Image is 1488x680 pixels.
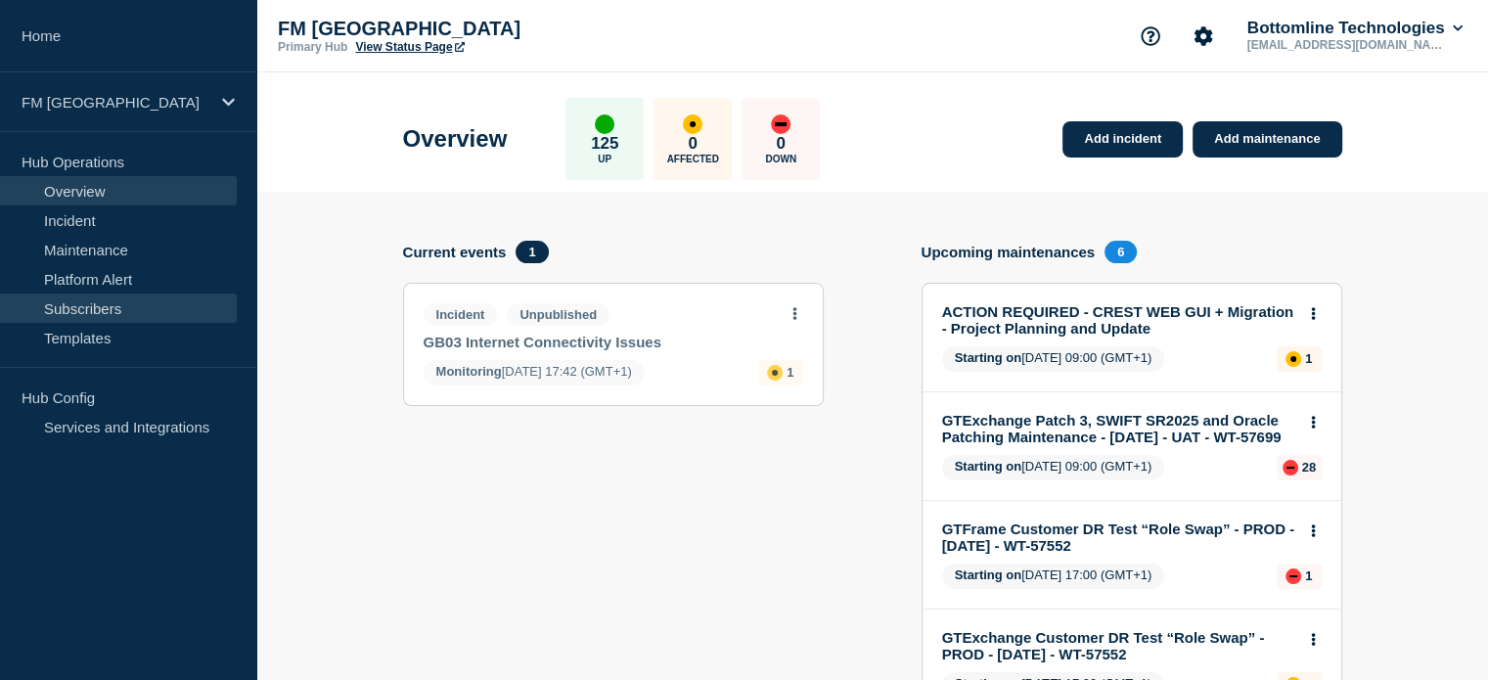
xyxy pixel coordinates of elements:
[22,94,209,111] p: FM [GEOGRAPHIC_DATA]
[424,303,498,326] span: Incident
[1105,241,1137,263] span: 6
[955,459,1022,474] span: Starting on
[403,125,508,153] h1: Overview
[1243,19,1466,38] button: Bottomline Technologies
[942,346,1165,372] span: [DATE] 09:00 (GMT+1)
[689,134,698,154] p: 0
[403,244,507,260] h4: Current events
[424,360,645,385] span: [DATE] 17:42 (GMT+1)
[591,134,618,154] p: 125
[942,412,1295,445] a: GTExchange Patch 3, SWIFT SR2025 and Oracle Patching Maintenance - [DATE] - UAT - WT-57699
[436,364,502,379] span: Monitoring
[767,365,783,381] div: affected
[516,241,548,263] span: 1
[777,134,786,154] p: 0
[278,40,347,54] p: Primary Hub
[955,567,1022,582] span: Starting on
[667,154,719,164] p: Affected
[1183,16,1224,57] button: Account settings
[1305,568,1312,583] p: 1
[1243,38,1447,52] p: [EMAIL_ADDRESS][DOMAIN_NAME]
[942,564,1165,589] span: [DATE] 17:00 (GMT+1)
[355,40,464,54] a: View Status Page
[942,521,1295,554] a: GTFrame Customer DR Test “Role Swap” - PROD - [DATE] - WT-57552
[771,114,790,134] div: down
[1193,121,1341,158] a: Add maintenance
[1305,351,1312,366] p: 1
[1130,16,1171,57] button: Support
[765,154,796,164] p: Down
[598,154,611,164] p: Up
[1302,460,1316,475] p: 28
[683,114,702,134] div: affected
[595,114,614,134] div: up
[942,455,1165,480] span: [DATE] 09:00 (GMT+1)
[507,303,609,326] span: Unpublished
[1062,121,1183,158] a: Add incident
[942,629,1295,662] a: GTExchange Customer DR Test “Role Swap” - PROD - [DATE] - WT-57552
[1285,351,1301,367] div: affected
[1285,568,1301,584] div: down
[922,244,1096,260] h4: Upcoming maintenances
[278,18,669,40] p: FM [GEOGRAPHIC_DATA]
[942,303,1295,337] a: ACTION REQUIRED - CREST WEB GUI + Migration - Project Planning and Update
[424,334,777,350] a: GB03 Internet Connectivity Issues
[955,350,1022,365] span: Starting on
[1283,460,1298,476] div: down
[787,365,793,380] p: 1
